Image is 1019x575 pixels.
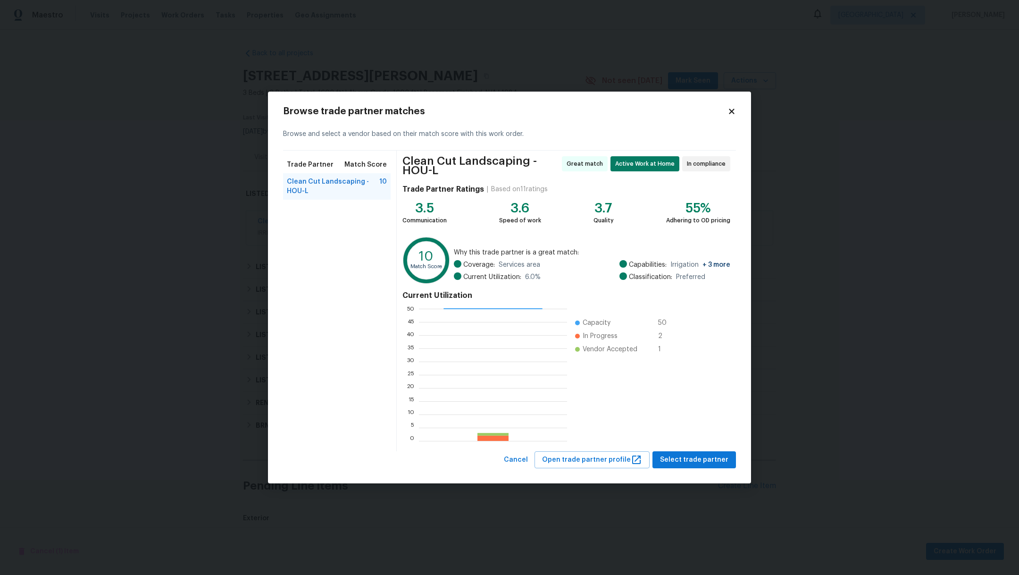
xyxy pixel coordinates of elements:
h2: Browse trade partner matches [283,107,727,116]
span: Trade Partner [287,160,334,169]
text: 0 [410,438,414,443]
text: Match Score [410,264,442,269]
div: Speed of work [499,216,541,225]
div: 3.6 [499,203,541,213]
button: Open trade partner profile [535,451,650,469]
text: 40 [406,332,414,338]
span: Irrigation [670,260,730,270]
span: Classification: [629,272,672,282]
text: 45 [407,319,414,324]
span: Current Utilization: [463,272,521,282]
div: 3.5 [402,203,447,213]
span: Select trade partner [660,454,728,466]
div: Quality [593,216,614,225]
span: Cancel [504,454,528,466]
span: 10 [379,177,387,196]
span: Match Score [344,160,387,169]
div: 55% [666,203,730,213]
text: 25 [408,372,414,377]
span: Great match [567,159,607,169]
text: 5 [411,424,414,430]
span: Open trade partner profile [542,454,642,466]
span: 6.0 % [525,272,541,282]
text: 10 [408,411,414,417]
div: Based on 11 ratings [491,185,548,194]
h4: Trade Partner Ratings [402,185,484,194]
text: 30 [407,358,414,364]
span: Vendor Accepted [583,345,637,354]
span: In Progress [583,331,618,341]
span: Why this trade partner is a great match: [454,248,730,257]
div: | [484,185,491,194]
text: 15 [409,398,414,404]
text: 35 [408,345,414,351]
text: 20 [407,385,414,390]
button: Cancel [500,451,532,469]
span: Capabilities: [629,260,667,270]
span: Clean Cut Landscaping - HOU-L [402,156,559,175]
button: Select trade partner [652,451,736,469]
span: Services area [499,260,540,270]
span: Coverage: [463,260,495,270]
span: In compliance [687,159,729,169]
span: 2 [658,331,673,341]
text: 50 [407,305,414,311]
div: Communication [402,216,447,225]
span: Capacity [583,318,610,328]
span: 1 [658,345,673,354]
span: + 3 more [702,262,730,268]
text: 10 [419,249,434,262]
span: Active Work at Home [615,159,678,169]
div: Adhering to OD pricing [666,216,730,225]
span: Clean Cut Landscaping - HOU-L [287,177,379,196]
h4: Current Utilization [402,291,730,300]
span: Preferred [676,272,705,282]
div: 3.7 [593,203,614,213]
div: Browse and select a vendor based on their match score with this work order. [283,118,736,151]
span: 50 [658,318,673,328]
